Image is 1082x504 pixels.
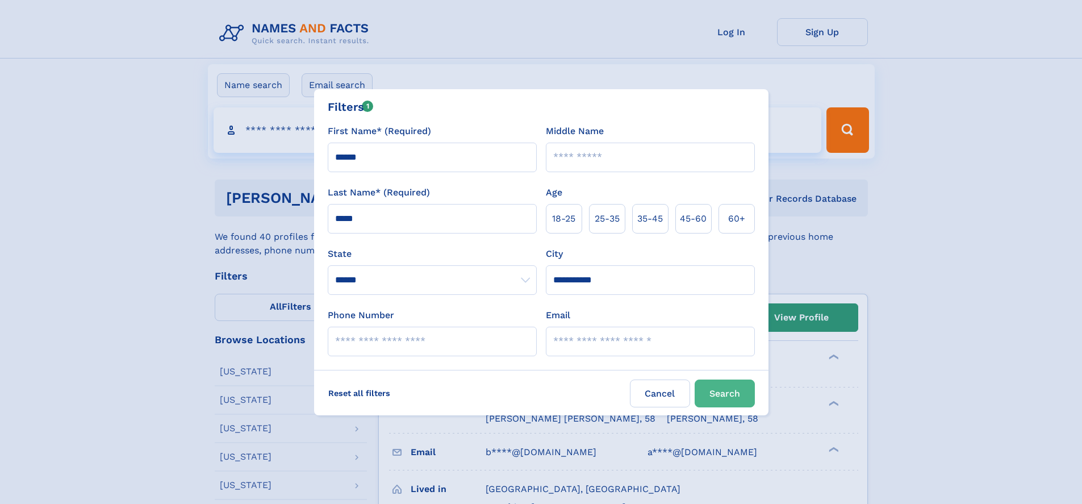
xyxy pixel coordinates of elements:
[546,186,562,199] label: Age
[546,309,570,322] label: Email
[630,380,690,407] label: Cancel
[328,124,431,138] label: First Name* (Required)
[321,380,398,407] label: Reset all filters
[680,212,707,226] span: 45‑60
[546,124,604,138] label: Middle Name
[328,247,537,261] label: State
[637,212,663,226] span: 35‑45
[595,212,620,226] span: 25‑35
[328,309,394,322] label: Phone Number
[552,212,575,226] span: 18‑25
[546,247,563,261] label: City
[328,98,374,115] div: Filters
[328,186,430,199] label: Last Name* (Required)
[728,212,745,226] span: 60+
[695,380,755,407] button: Search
